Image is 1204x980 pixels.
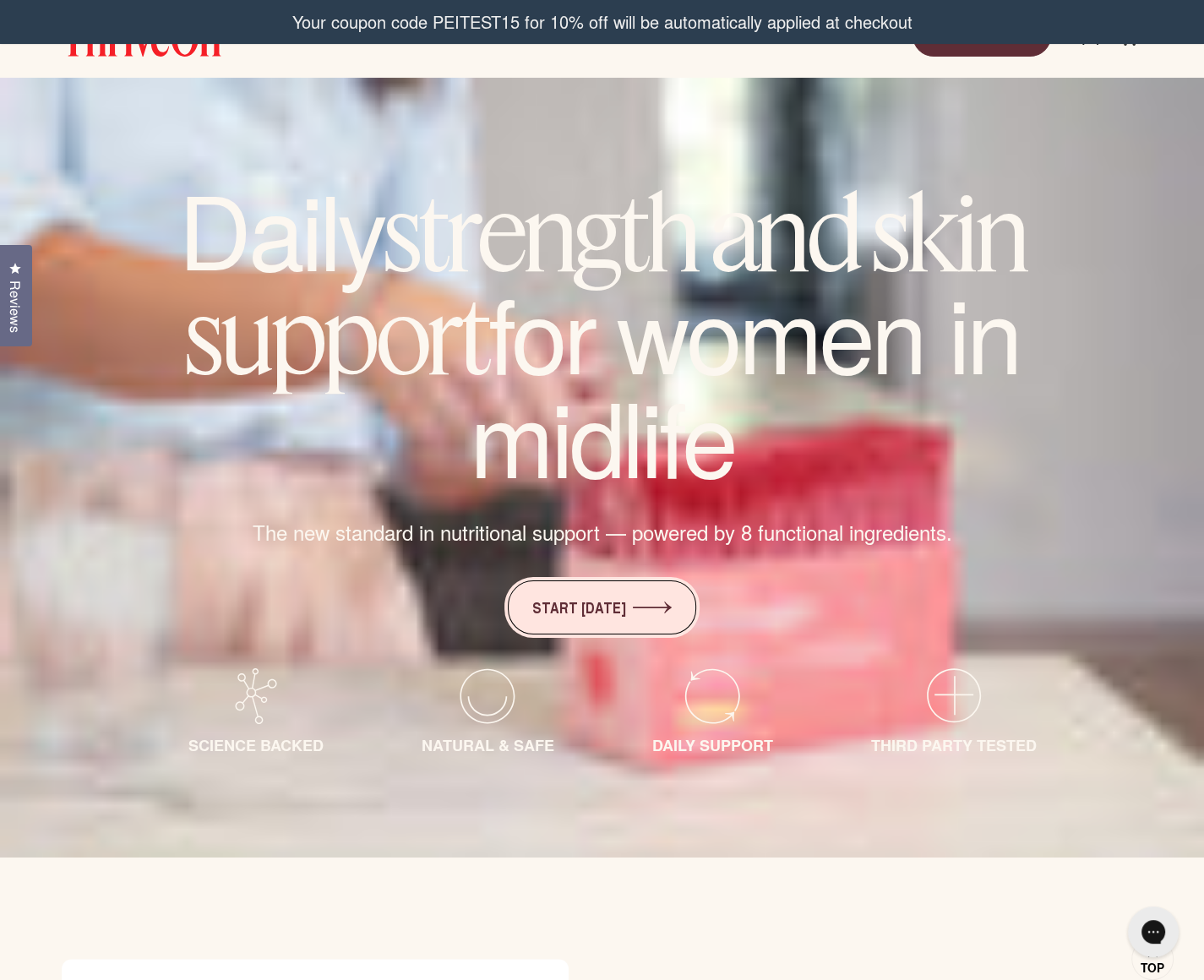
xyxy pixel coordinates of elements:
span: DAILY SUPPORT [652,734,773,756]
em: strength and skin support [185,169,1026,400]
a: START [DATE] [508,580,696,634]
span: NATURAL & SAFE [422,734,554,756]
span: THIRD PARTY TESTED [871,734,1037,756]
iframe: Gorgias live chat messenger [1120,901,1187,963]
span: SCIENCE BACKED [188,734,324,756]
span: The new standard in nutritional support — powered by 8 functional ingredients. [253,518,952,547]
span: Reviews [4,280,26,333]
h1: Daily for women in midlife [129,179,1076,484]
span: Top [1141,961,1164,976]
